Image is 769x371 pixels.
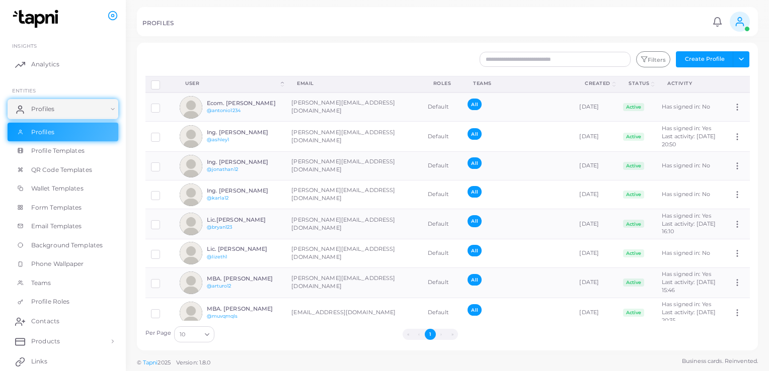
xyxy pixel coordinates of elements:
td: [DATE] [574,92,618,122]
td: [PERSON_NAME][EMAIL_ADDRESS][DOMAIN_NAME] [286,92,422,122]
td: Default [422,209,463,239]
div: Teams [473,80,563,87]
td: [DATE] [574,298,618,328]
img: avatar [180,302,202,324]
td: [PERSON_NAME][EMAIL_ADDRESS][DOMAIN_NAME] [286,180,422,209]
a: Tapni [143,359,158,366]
span: All [468,157,481,169]
span: Email Templates [31,222,82,231]
td: Default [422,92,463,122]
span: Contacts [31,317,59,326]
td: [DATE] [574,239,618,267]
td: Default [422,298,463,328]
span: Has signed in: No [662,249,710,256]
a: Email Templates [8,217,118,236]
img: avatar [180,271,202,294]
td: [DATE] [574,267,618,298]
div: Created [585,80,610,87]
a: Contacts [8,311,118,331]
td: Default [422,239,463,267]
td: [EMAIL_ADDRESS][DOMAIN_NAME] [286,298,422,328]
span: All [468,245,481,256]
img: avatar [180,242,202,264]
a: @jonathan12 [207,166,238,172]
img: avatar [180,125,202,148]
h6: Ing. [PERSON_NAME] [207,188,281,194]
a: @bryan123 [207,224,233,230]
h6: MBA. [PERSON_NAME] [207,275,281,282]
span: © [137,358,210,367]
span: All [468,274,481,286]
a: QR Code Templates [8,160,118,179]
span: Wallet Templates [31,184,84,193]
img: avatar [180,155,202,177]
h6: Ing. [PERSON_NAME] [207,159,281,165]
td: [DATE] [574,180,618,209]
span: Profile Templates [31,146,85,155]
span: Analytics [31,60,59,69]
span: All [468,99,481,110]
span: ENTITIES [12,87,36,94]
td: [PERSON_NAME][EMAIL_ADDRESS][DOMAIN_NAME] [286,152,422,180]
a: Profiles [8,99,118,119]
a: Background Templates [8,236,118,255]
span: Active [623,133,644,141]
h6: MBA. [PERSON_NAME] [207,306,281,312]
span: 2025 [158,358,170,367]
span: Has signed in: No [662,162,710,169]
span: Last activity: [DATE] 20:50 [662,133,716,148]
button: Go to page 1 [425,329,436,340]
span: Has signed in: No [662,191,710,198]
td: Default [422,122,463,152]
span: Active [623,309,644,317]
span: Profiles [31,128,54,137]
td: [DATE] [574,152,618,180]
img: logo [9,10,65,28]
td: [PERSON_NAME][EMAIL_ADDRESS][DOMAIN_NAME] [286,239,422,267]
img: avatar [180,183,202,206]
span: Has signed in: Yes [662,301,711,308]
span: Last activity: [DATE] 15:46 [662,279,716,294]
a: @ashley1 [207,137,229,142]
div: activity [667,80,716,87]
span: All [468,215,481,227]
span: Background Templates [31,241,103,250]
button: Filters [636,51,670,67]
th: Row-selection [145,76,175,92]
span: Active [623,162,644,170]
span: All [468,128,481,140]
th: Action [727,76,749,92]
span: Version: 1.8.0 [176,359,211,366]
input: Search for option [186,329,201,340]
a: @lizeth1 [207,254,227,259]
span: Links [31,357,47,366]
a: Profile Roles [8,292,118,311]
a: Profile Templates [8,141,118,160]
a: Analytics [8,54,118,74]
td: [PERSON_NAME][EMAIL_ADDRESS][DOMAIN_NAME] [286,267,422,298]
span: Active [623,249,644,257]
td: [PERSON_NAME][EMAIL_ADDRESS][DOMAIN_NAME] [286,209,422,239]
label: Per Page [145,329,172,337]
span: Products [31,337,60,346]
a: Profiles [8,123,118,142]
a: Phone Wallpaper [8,254,118,273]
span: Has signed in: Yes [662,125,711,132]
span: Business cards. Reinvented. [682,357,758,365]
td: [PERSON_NAME][EMAIL_ADDRESS][DOMAIN_NAME] [286,122,422,152]
div: User [185,80,279,87]
a: @muvqmqls [207,313,238,319]
span: Last activity: [DATE] 16:10 [662,220,716,235]
span: Active [623,103,644,111]
img: avatar [180,96,202,119]
a: Teams [8,273,118,293]
span: Profile Roles [31,297,69,306]
div: Search for option [174,326,214,342]
span: Phone Wallpaper [31,259,84,268]
div: Status [629,80,649,87]
a: @antonio1234 [207,108,241,113]
span: All [468,186,481,198]
h6: Ecom. [PERSON_NAME] [207,100,281,107]
span: INSIGHTS [12,43,37,49]
span: Form Templates [31,203,82,212]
